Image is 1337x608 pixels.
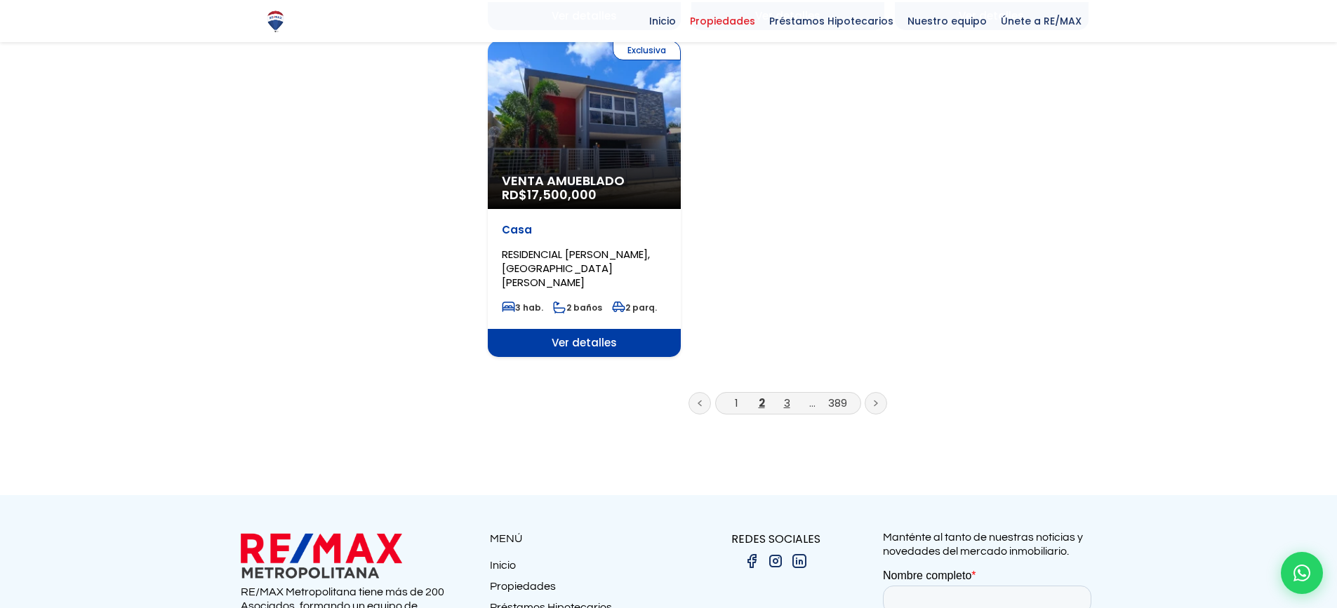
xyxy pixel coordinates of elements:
a: ... [809,396,816,410]
span: RD$ [502,186,597,203]
span: Inicio [642,11,683,32]
a: 1 [735,396,738,410]
img: Logo de REMAX [263,9,288,34]
span: 17,500,000 [527,186,597,203]
span: Exclusiva [613,41,681,60]
span: Únete a RE/MAX [994,11,1089,32]
span: 2 parq. [612,302,657,313]
a: 389 [828,396,847,410]
span: RESIDENCIAL [PERSON_NAME], [GEOGRAPHIC_DATA][PERSON_NAME] [502,247,650,290]
a: Inicio [490,558,669,579]
p: MENÚ [490,530,669,548]
span: Propiedades [683,11,762,32]
span: 2 baños [553,302,602,313]
span: Préstamos Hipotecarios [762,11,900,32]
a: Exclusiva Venta Amueblado RD$17,500,000 Casa RESIDENCIAL [PERSON_NAME], [GEOGRAPHIC_DATA][PERSON_... [488,41,681,357]
span: 3 hab. [502,302,543,313]
img: remax metropolitana logo [241,530,402,581]
p: REDES SOCIALES [669,530,883,548]
span: Ver detalles [488,329,681,357]
span: Nuestro equipo [900,11,994,32]
a: 2 [759,396,765,410]
p: Casa [502,223,667,237]
span: Venta Amueblado [502,174,667,188]
a: Propiedades [490,579,669,600]
img: linkedin.png [791,553,808,569]
p: Manténte al tanto de nuestras noticias y novedades del mercado inmobiliario. [883,530,1097,558]
img: instagram.png [767,553,784,569]
img: facebook.png [743,553,760,569]
a: 3 [784,396,790,410]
